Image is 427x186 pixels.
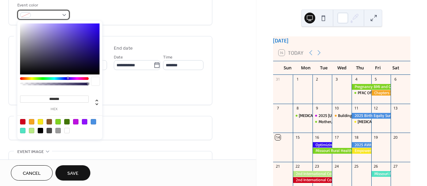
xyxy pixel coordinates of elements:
[334,164,339,169] div: 24
[293,113,313,119] div: Hypertension ECHO
[11,165,53,181] button: Cancel
[352,90,371,96] div: PFAC Office Hours: Engaging Leadership in Patient Family Advisory Councils
[29,128,34,133] div: #B8E986
[319,113,407,119] div: 2025 [US_STATE] PAMR Review of [MEDICAL_DATA]
[373,135,378,140] div: 19
[352,142,371,148] div: 2025 AWHONN Missouri Section Conference
[295,106,300,111] div: 8
[163,54,173,61] span: Time
[73,119,78,124] div: #BD10E0
[352,148,371,154] div: Empowering Nurses, Enhancing Care: Missouri AWHONN Fall Conference
[275,77,280,82] div: 31
[29,119,34,124] div: #F5A623
[47,128,52,133] div: #4A4A4A
[332,113,352,119] div: Building Healthy Communities ECHO: Mobile Integrated Healthcare
[315,77,320,82] div: 2
[38,128,43,133] div: #000000
[351,61,369,75] div: Thu
[38,119,43,124] div: #F8E71C
[393,164,398,169] div: 27
[313,113,332,119] div: 2025 Missouri PAMR Review of Maternal Mortality
[393,77,398,82] div: 6
[55,165,90,181] button: Save
[91,119,96,124] div: #4A90E2
[55,128,61,133] div: #9B9B9B
[373,77,378,82] div: 5
[279,61,297,75] div: Sun
[114,54,123,61] span: Date
[293,177,332,183] div: 2nd International Conference on Gynecology and Women’s Health
[373,164,378,169] div: 26
[334,77,339,82] div: 3
[354,164,359,169] div: 25
[82,119,87,124] div: #9013FE
[373,106,378,111] div: 12
[369,61,387,75] div: Fri
[313,148,352,154] div: Missouri Rural Health Conference
[295,77,300,82] div: 1
[352,119,371,125] div: NICU Family-Centered Care Taskforce Webinar (Mental Health Assessments and Long-Term Outcomes)
[114,45,133,52] div: End date
[334,135,339,140] div: 17
[17,148,44,155] span: Event image
[47,119,52,124] div: #8B572A
[333,61,351,75] div: Wed
[315,106,320,111] div: 9
[295,164,300,169] div: 22
[20,128,25,133] div: #50E3C2
[55,119,61,124] div: #7ED321
[352,84,391,90] div: Pregnancy BMI and Gestational Weight Gain: New Evidence, Emerging Innovations, and Policy Implica...
[67,170,78,177] span: Save
[313,119,332,125] div: Mother/Baby Dyad (SUD Cohort 2) and PMHC Monthly Project Call
[64,128,70,133] div: #FFFFFF
[20,107,89,111] label: hex
[293,171,332,177] div: 2nd International Conference on Gynecology and Women's Health
[275,106,280,111] div: 7
[23,170,41,177] span: Cancel
[20,119,25,124] div: #D0021B
[393,135,398,140] div: 20
[354,77,359,82] div: 4
[299,113,338,119] div: [MEDICAL_DATA] ECHO
[297,61,315,75] div: Mon
[387,61,405,75] div: Sat
[275,164,280,169] div: 21
[315,135,320,140] div: 16
[315,164,320,169] div: 23
[354,135,359,140] div: 18
[64,119,70,124] div: #417505
[275,135,280,140] div: 14
[393,106,398,111] div: 13
[295,135,300,140] div: 15
[334,106,339,111] div: 10
[17,2,68,9] div: Event color
[315,61,333,75] div: Tue
[371,90,391,96] div: Chapters of Care: A Home Visiting Journey Summit by Generate Health
[371,171,391,177] div: Missouri Maternal Health Action Network 3rd Annual Summit
[313,142,332,148] div: Optimizing Benefits for Maternal and Infant Health
[354,106,359,111] div: 11
[352,113,391,119] div: 2025 Birth Equity Summit
[273,36,410,45] div: [DATE]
